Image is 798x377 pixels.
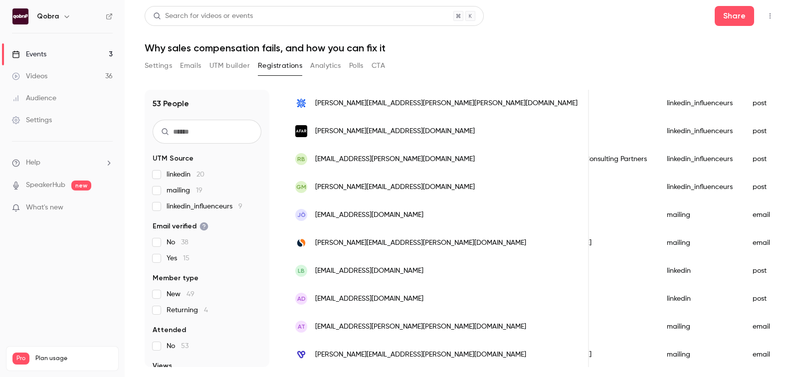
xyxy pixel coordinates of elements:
div: linkedin_influenceurs [657,89,743,117]
div: Settings [12,115,52,125]
div: mailing [657,201,743,229]
span: Returning [167,305,208,315]
div: mailing [657,313,743,341]
span: What's new [26,202,63,213]
span: Pro [12,353,29,365]
span: Views [153,361,172,371]
div: Videos [12,71,47,81]
span: 9 [238,203,242,210]
div: linkedin_influenceurs [657,145,743,173]
div: linkedin [657,257,743,285]
span: mailing [167,186,202,195]
span: [EMAIL_ADDRESS][PERSON_NAME][DOMAIN_NAME] [315,154,475,165]
span: 4 [204,307,208,314]
h1: Why sales compensation fails, and how you can fix it [145,42,778,54]
div: linkedin_influenceurs [657,173,743,201]
span: [EMAIL_ADDRESS][DOMAIN_NAME] [315,210,423,220]
div: Events [12,49,46,59]
button: Settings [145,58,172,74]
span: [PERSON_NAME][EMAIL_ADDRESS][DOMAIN_NAME] [315,182,475,192]
span: Attended [153,325,186,335]
span: 19 [196,187,202,194]
span: AT [298,322,305,331]
span: RB [297,155,305,164]
button: Registrations [258,58,302,74]
div: [DOMAIN_NAME] [530,229,657,257]
span: New [167,289,195,299]
span: Help [26,158,40,168]
div: Vasco [530,89,657,117]
h1: 53 People [153,98,189,110]
img: afar.com [295,125,307,137]
span: linkedin [167,170,204,180]
span: Yes [167,253,190,263]
div: [DOMAIN_NAME] [530,341,657,369]
img: vasco.app [295,97,307,109]
span: UTM Source [153,154,194,164]
span: GM [296,183,306,191]
span: JÖ [297,210,306,219]
span: Email verified [153,221,208,231]
div: Search for videos or events [153,11,253,21]
div: Dealfront [530,201,657,229]
span: 49 [187,291,195,298]
div: Casap [530,173,657,201]
span: [PERSON_NAME][EMAIL_ADDRESS][PERSON_NAME][DOMAIN_NAME] [315,350,526,360]
div: mailing [657,229,743,257]
span: 53 [181,343,189,350]
span: 15 [183,255,190,262]
span: [PERSON_NAME][EMAIL_ADDRESS][PERSON_NAME][DOMAIN_NAME] [315,238,526,248]
div: Afar [530,117,657,145]
span: No [167,341,189,351]
div: Aviatrix [530,257,657,285]
span: LB [298,266,305,275]
span: [PERSON_NAME][EMAIL_ADDRESS][PERSON_NAME][PERSON_NAME][DOMAIN_NAME] [315,98,578,109]
button: UTM builder [209,58,250,74]
button: Share [715,6,754,26]
img: similarweb.com [295,237,307,249]
img: vibe.co [295,349,307,361]
span: Plan usage [35,355,112,363]
h6: Qobra [37,11,59,21]
span: Member type [153,273,199,283]
div: mailing [657,341,743,369]
span: No [167,237,189,247]
span: [PERSON_NAME][EMAIL_ADDRESS][DOMAIN_NAME] [315,126,475,137]
span: linkedin_influenceurs [167,201,242,211]
div: Development Consulting Partners [530,145,657,173]
div: linkedin [657,285,743,313]
span: 38 [181,239,189,246]
span: [EMAIL_ADDRESS][DOMAIN_NAME] [315,266,423,276]
span: [EMAIL_ADDRESS][DOMAIN_NAME] [315,294,423,304]
span: 20 [197,171,204,178]
button: Polls [349,58,364,74]
a: SpeakerHub [26,180,65,190]
span: [EMAIL_ADDRESS][PERSON_NAME][PERSON_NAME][DOMAIN_NAME] [315,322,526,332]
button: CTA [372,58,385,74]
div: Audience [12,93,56,103]
button: Analytics [310,58,341,74]
button: Emails [180,58,201,74]
li: help-dropdown-opener [12,158,113,168]
span: new [71,181,91,190]
span: Ad [297,294,306,303]
div: Arco [530,285,657,313]
div: linkedin_influenceurs [657,117,743,145]
div: Pendo [530,313,657,341]
img: Qobra [12,8,28,24]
